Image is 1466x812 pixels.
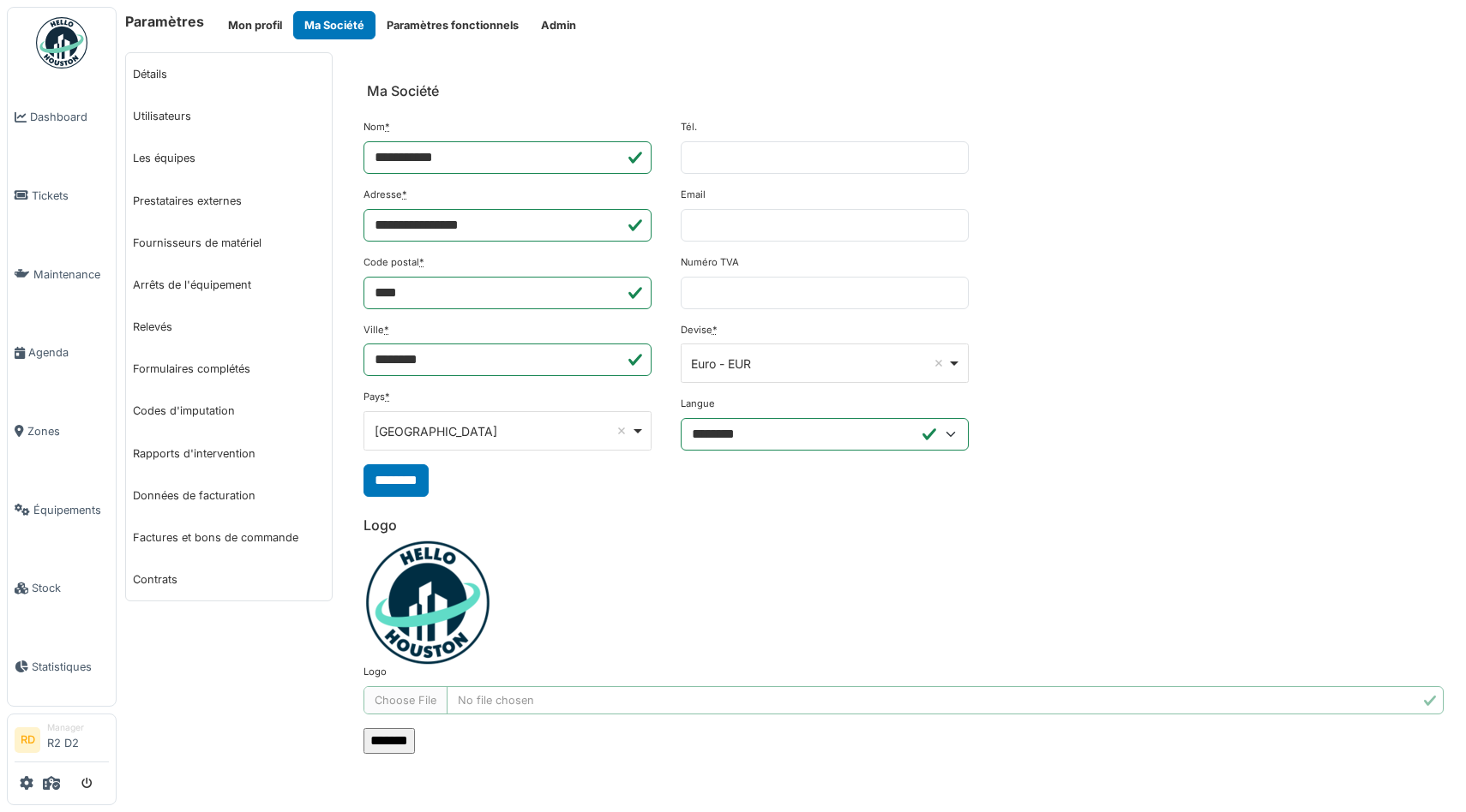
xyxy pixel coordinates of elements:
[681,255,739,270] label: Numéro TVA
[376,11,530,39] button: Paramètres fonctionnels
[402,188,407,200] abbr: Requis
[33,502,109,518] span: Équipements
[126,95,332,137] a: Utilisateurs
[419,256,424,268] abbr: Requis
[363,323,389,337] label: Ville
[32,580,109,596] span: Stock
[126,222,332,264] a: Fournisseurs de matériel
[8,470,116,549] a: Équipements
[126,180,332,222] a: Prestataires externes
[8,628,116,707] a: Statistiques
[27,423,109,439] span: Zones
[28,344,109,361] span: Agenda
[15,727,40,753] li: RD
[530,11,587,39] button: Admin
[363,517,1444,534] h6: Logo
[47,721,109,734] div: Manager
[930,355,947,372] button: Remove item: 'EUR'
[681,323,718,337] label: Devise
[125,14,204,30] h6: Paramètres
[8,549,116,628] a: Stock
[375,422,631,440] div: [GEOGRAPHIC_DATA]
[385,121,390,133] abbr: Requis
[681,120,697,134] label: Tél.
[293,11,376,39] button: Ma Société
[8,392,116,471] a: Zones
[681,397,715,411] label: Langue
[126,264,332,306] a: Arrêts de l'équipement
[126,137,332,179] a: Les équipes
[385,391,390,403] abbr: Requis
[681,188,706,202] label: Email
[47,721,109,758] li: R2 D2
[363,390,390,404] label: Pays
[363,188,407,202] label: Adresse
[126,390,332,432] a: Codes d'imputation
[32,659,109,675] span: Statistiques
[30,109,109,125] span: Dashboard
[363,120,390,134] label: Nom
[126,516,332,558] a: Factures et bons de commande
[613,422,630,439] button: Remove item: 'BE'
[126,53,332,95] a: Détails
[126,433,332,475] a: Rapports d'intervention
[33,266,109,283] span: Maintenance
[363,540,492,665] img: 7c8bvjfeu1brgtr1swx4ies59ccs
[217,11,293,39] button: Mon profil
[32,188,109,204] span: Tickets
[36,17,87,69] img: Badge_color-CXgf-gQk.svg
[8,235,116,313] a: Maintenance
[363,255,424,270] label: Code postal
[126,475,332,516] a: Données de facturation
[126,348,332,390] a: Formulaires complétés
[8,157,116,236] a: Tickets
[363,665,387,679] label: Logo
[126,306,332,348] a: Relevés
[691,355,947,373] div: Euro - EUR
[712,324,718,336] abbr: Requis
[384,324,389,336] abbr: Requis
[367,83,439,99] h6: Ma Société
[8,78,116,157] a: Dashboard
[126,558,332,600] a: Contrats
[8,313,116,392] a: Agenda
[15,721,109,762] a: RD ManagerR2 D2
